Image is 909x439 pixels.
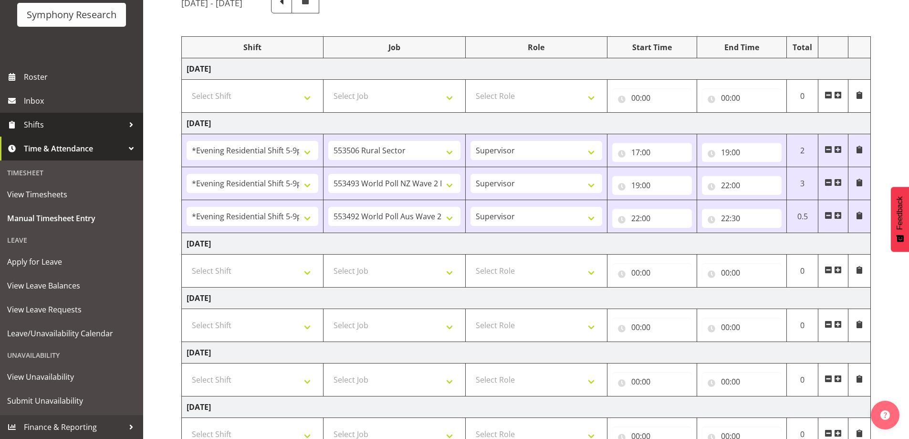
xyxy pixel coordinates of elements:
[612,88,692,107] input: Click to select...
[24,94,138,108] span: Inbox
[2,321,141,345] a: Leave/Unavailability Calendar
[2,389,141,413] a: Submit Unavailability
[7,255,136,269] span: Apply for Leave
[7,278,136,293] span: View Leave Balances
[187,42,318,53] div: Shift
[24,70,138,84] span: Roster
[2,274,141,298] a: View Leave Balances
[27,8,116,22] div: Symphony Research
[2,230,141,250] div: Leave
[2,163,141,182] div: Timesheet
[24,420,124,434] span: Finance & Reporting
[702,42,782,53] div: End Time
[182,233,871,255] td: [DATE]
[702,143,782,162] input: Click to select...
[896,196,904,230] span: Feedback
[470,42,602,53] div: Role
[612,318,692,337] input: Click to select...
[612,143,692,162] input: Click to select...
[786,364,818,396] td: 0
[612,176,692,195] input: Click to select...
[786,134,818,167] td: 2
[612,263,692,282] input: Click to select...
[24,141,124,156] span: Time & Attendance
[182,288,871,309] td: [DATE]
[182,113,871,134] td: [DATE]
[702,209,782,228] input: Click to select...
[702,372,782,391] input: Click to select...
[2,250,141,274] a: Apply for Leave
[612,42,692,53] div: Start Time
[786,309,818,342] td: 0
[880,410,890,420] img: help-xxl-2.png
[7,370,136,384] span: View Unavailability
[2,365,141,389] a: View Unavailability
[702,88,782,107] input: Click to select...
[24,118,124,132] span: Shifts
[786,200,818,233] td: 0.5
[702,263,782,282] input: Click to select...
[612,209,692,228] input: Click to select...
[702,318,782,337] input: Click to select...
[786,80,818,113] td: 0
[182,396,871,418] td: [DATE]
[786,167,818,200] td: 3
[7,326,136,341] span: Leave/Unavailability Calendar
[7,187,136,202] span: View Timesheets
[612,372,692,391] input: Click to select...
[182,58,871,80] td: [DATE]
[7,302,136,317] span: View Leave Requests
[2,298,141,321] a: View Leave Requests
[2,182,141,206] a: View Timesheets
[2,206,141,230] a: Manual Timesheet Entry
[702,176,782,195] input: Click to select...
[7,211,136,225] span: Manual Timesheet Entry
[891,187,909,252] button: Feedback - Show survey
[2,345,141,365] div: Unavailability
[786,255,818,288] td: 0
[182,342,871,364] td: [DATE]
[792,42,814,53] div: Total
[7,394,136,408] span: Submit Unavailability
[328,42,460,53] div: Job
